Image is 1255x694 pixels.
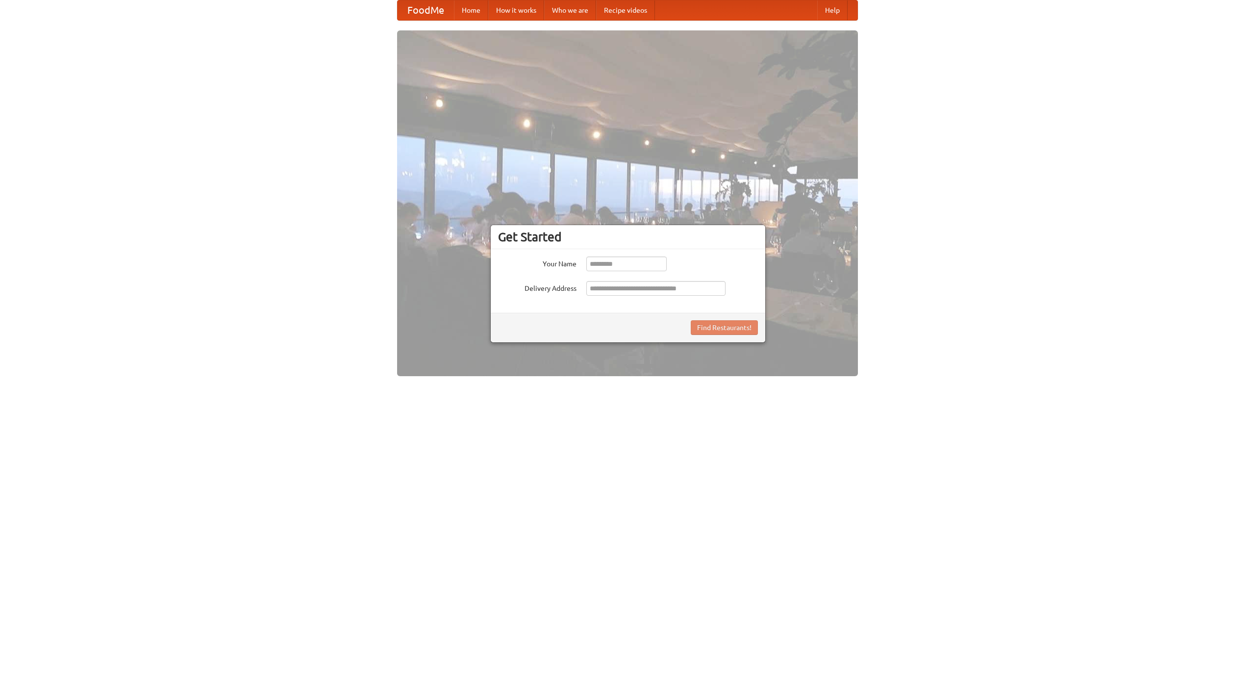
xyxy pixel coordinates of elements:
a: Recipe videos [596,0,655,20]
a: FoodMe [398,0,454,20]
label: Delivery Address [498,281,577,293]
label: Your Name [498,257,577,269]
a: Home [454,0,488,20]
a: How it works [488,0,544,20]
h3: Get Started [498,230,758,244]
a: Help [817,0,848,20]
button: Find Restaurants! [691,320,758,335]
a: Who we are [544,0,596,20]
